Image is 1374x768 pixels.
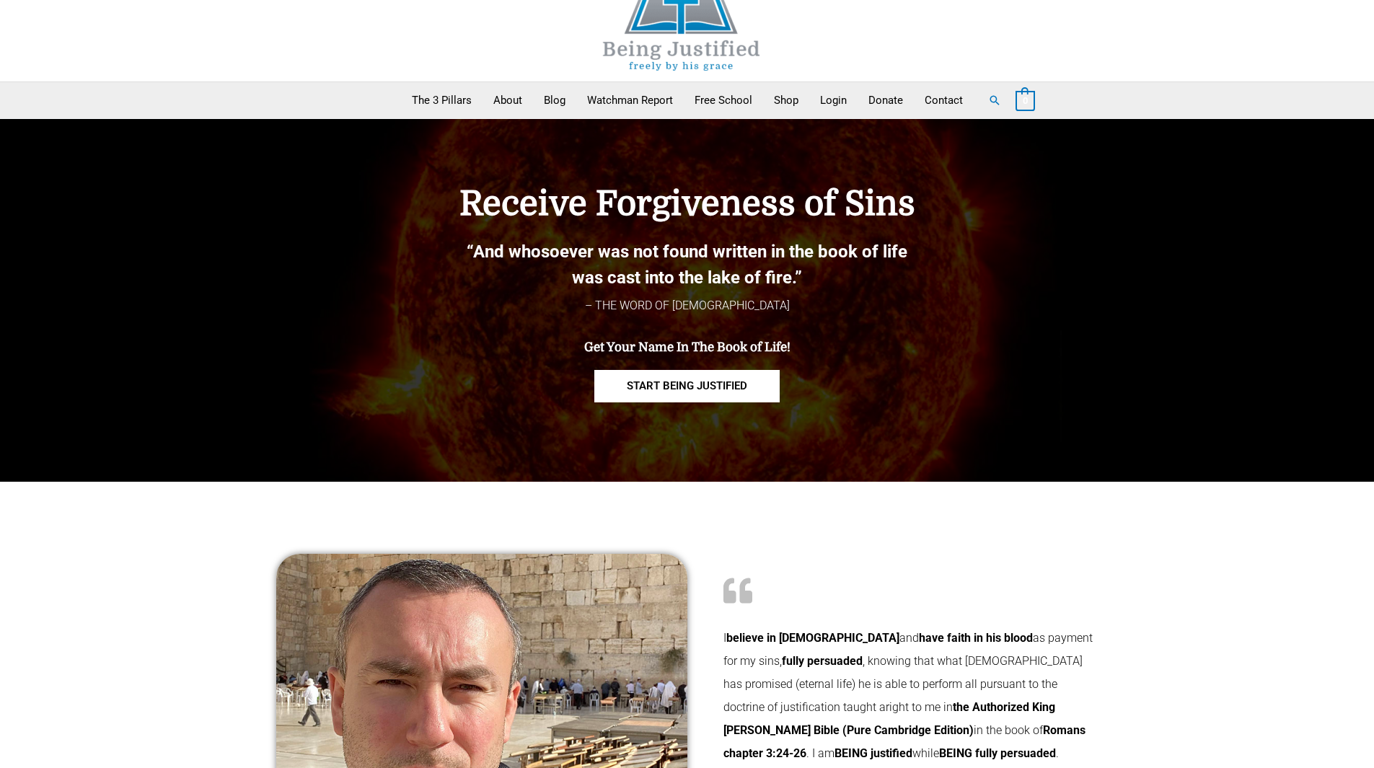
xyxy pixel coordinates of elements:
[384,184,990,224] h4: Receive Forgiveness of Sins
[627,381,747,392] span: START BEING JUSTIFIED
[834,746,912,760] b: BEING justified
[384,340,990,355] h4: Get Your Name In The Book of Life!
[939,746,1056,760] b: BEING fully persuaded
[858,82,914,118] a: Donate
[809,82,858,118] a: Login
[763,82,809,118] a: Shop
[988,94,1001,107] a: Search button
[1023,95,1028,106] span: 0
[782,654,863,668] b: fully persuaded
[726,631,899,645] b: believe in [DEMOGRAPHIC_DATA]
[401,82,483,118] a: The 3 Pillars
[401,82,974,118] nav: Primary Site Navigation
[467,242,907,288] b: “And whosoever was not found written in the book of life was cast into the lake of fire.”
[723,627,1098,765] p: I and as payment for my sins, , knowing that what [DEMOGRAPHIC_DATA] has promised (eternal life) ...
[723,723,1085,760] b: Romans chapter 3:24-26
[914,82,974,118] a: Contact
[1016,94,1035,107] a: View Shopping Cart, empty
[919,631,1033,645] b: have faith in his blood
[483,82,533,118] a: About
[585,299,790,312] span: – THE WORD OF [DEMOGRAPHIC_DATA]
[533,82,576,118] a: Blog
[594,370,780,402] a: START BEING JUSTIFIED
[723,700,1055,737] b: the Authorized King [PERSON_NAME] Bible (Pure Cambridge Edition)
[684,82,763,118] a: Free School
[576,82,684,118] a: Watchman Report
